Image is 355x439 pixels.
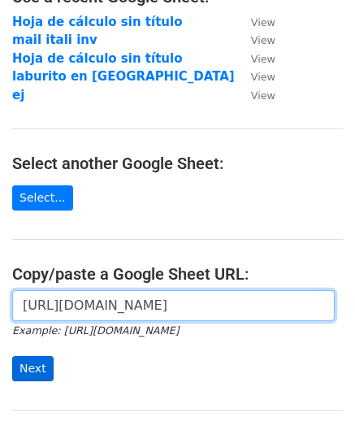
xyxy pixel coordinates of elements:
[274,361,355,439] div: Widget de chat
[274,361,355,439] iframe: Chat Widget
[12,264,343,284] h4: Copy/paste a Google Sheet URL:
[12,69,235,84] a: laburito en [GEOGRAPHIC_DATA]
[251,16,275,28] small: View
[12,33,97,47] a: mail itali inv
[12,15,182,29] a: Hoja de cálculo sin título
[12,51,182,66] a: Hoja de cálculo sin título
[12,88,24,102] a: ej
[251,34,275,46] small: View
[251,53,275,65] small: View
[235,33,275,47] a: View
[251,71,275,83] small: View
[12,154,343,173] h4: Select another Google Sheet:
[235,51,275,66] a: View
[12,185,73,211] a: Select...
[235,15,275,29] a: View
[12,356,54,381] input: Next
[251,89,275,102] small: View
[235,69,275,84] a: View
[12,290,335,321] input: Paste your Google Sheet URL here
[12,324,179,337] small: Example: [URL][DOMAIN_NAME]
[235,88,275,102] a: View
